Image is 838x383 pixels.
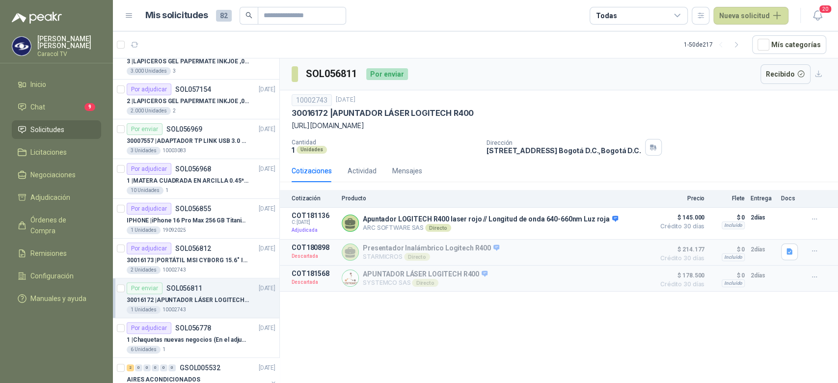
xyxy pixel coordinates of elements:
[37,35,101,49] p: [PERSON_NAME] [PERSON_NAME]
[751,195,775,202] p: Entrega
[143,364,151,371] div: 0
[162,346,165,354] p: 1
[162,147,186,155] p: 10003083
[292,120,826,131] p: [URL][DOMAIN_NAME]
[113,278,279,318] a: Por enviarSOL056811[DATE] 30016172 |APUNTADOR LÁSER LOGITECH R4001 Unidades10002743
[722,221,745,229] div: Incluido
[259,244,275,253] p: [DATE]
[162,266,186,274] p: 10002743
[259,324,275,333] p: [DATE]
[165,187,168,194] p: 1
[113,119,279,159] a: Por enviarSOL056969[DATE] 30007557 |ADAPTADOR TP LINK USB 3.0 A RJ45 1GB WINDOWS3 Unidades10003083
[37,51,101,57] p: Caracol TV
[292,108,474,118] p: 30016172 | APUNTADOR LÁSER LOGITECH R400
[175,245,211,252] p: SOL056812
[259,363,275,373] p: [DATE]
[127,97,249,106] p: 2 | LAPICEROS GEL PAPERMATE INKJOE ,07 1 LOGO 1 TINTA
[175,205,211,212] p: SOL056855
[336,95,355,105] p: [DATE]
[12,188,101,207] a: Adjudicación
[487,139,641,146] p: Dirección
[818,4,832,14] span: 20
[752,35,826,54] button: Mís categorías
[30,215,92,236] span: Órdenes de Compra
[245,12,252,19] span: search
[292,251,336,261] p: Descartada
[259,204,275,214] p: [DATE]
[781,195,801,202] p: Docs
[348,165,377,176] div: Actividad
[127,364,134,371] div: 2
[160,364,167,371] div: 0
[127,346,161,354] div: 6 Unidades
[30,124,64,135] span: Solicitudes
[166,285,202,292] p: SOL056811
[292,219,336,225] span: C: [DATE]
[722,279,745,287] div: Incluido
[30,293,86,304] span: Manuales y ayuda
[127,163,171,175] div: Por adjudicar
[292,94,332,106] div: 10002743
[12,211,101,240] a: Órdenes de Compra
[297,146,327,154] div: Unidades
[127,306,161,314] div: 1 Unidades
[655,223,704,229] span: Crédito 30 días
[113,239,279,278] a: Por adjudicarSOL056812[DATE] 30016173 |PORTÁTIL MSI CYBORG 15.6" INTEL I7 RAM 32GB - 1 TB / Nvidi...
[113,40,279,80] a: Por adjudicarSOL057155[DATE] 3 |LAPICEROS GEL PAPERMATE INKJOE ,07 1 LOGO 1 TINTA3.000 Unidades3
[168,364,176,371] div: 0
[404,253,430,261] div: Directo
[180,364,220,371] p: GSOL005532
[292,244,336,251] p: COT180898
[259,85,275,94] p: [DATE]
[363,253,499,261] p: STARMICROS
[596,10,617,21] div: Todas
[127,243,171,254] div: Por adjudicar
[713,7,788,25] button: Nueva solicitud
[292,165,332,176] div: Cotizaciones
[162,306,186,314] p: 10002743
[30,147,67,158] span: Licitaciones
[363,215,618,224] p: Apuntador LOGITECH R400 laser rojo // Longitud de onda 640-660nm Luz roja
[12,75,101,94] a: Inicio
[306,66,358,82] h3: SOL056811
[363,270,487,279] p: APUNTADOR LÁSER LOGITECH R400
[292,146,295,154] p: 1
[173,107,176,115] p: 2
[173,67,176,75] p: 3
[412,279,438,287] div: Directo
[292,277,336,287] p: Descartada
[127,83,171,95] div: Por adjudicar
[113,199,279,239] a: Por adjudicarSOL056855[DATE] IPHONE |iPhone 16 Pro Max 256 GB Titanio Natural1 Unidades19092025
[363,224,618,232] p: ARC SOFTWARE SAS
[751,270,775,281] p: 2 días
[127,282,162,294] div: Por enviar
[30,79,46,90] span: Inicio
[392,165,422,176] div: Mensajes
[127,176,249,186] p: 1 | MATERA CUADRADA EN ARCILLA 0.45*0.45*0.40
[127,322,171,334] div: Por adjudicar
[342,195,649,202] p: Producto
[292,212,336,219] p: COT181136
[127,226,161,234] div: 1 Unidades
[292,139,479,146] p: Cantidad
[162,226,186,234] p: 19092025
[655,255,704,261] span: Crédito 30 días
[425,224,451,232] div: Directo
[135,364,142,371] div: 0
[113,80,279,119] a: Por adjudicarSOL057154[DATE] 2 |LAPICEROS GEL PAPERMATE INKJOE ,07 1 LOGO 1 TINTA2.000 Unidades2
[760,64,811,84] button: Recibido
[710,244,745,255] p: $ 0
[259,125,275,134] p: [DATE]
[113,318,279,358] a: Por adjudicarSOL056778[DATE] 1 |Chaquetas nuevas negocios (En el adjunto mas informacion)6 Unidades1
[175,165,211,172] p: SOL056968
[292,195,336,202] p: Cotización
[292,225,336,235] p: Adjudicada
[12,165,101,184] a: Negociaciones
[809,7,826,25] button: 20
[655,212,704,223] span: $ 145.000
[684,37,744,53] div: 1 - 50 de 217
[127,335,249,345] p: 1 | Chaquetas nuevas negocios (En el adjunto mas informacion)
[259,164,275,174] p: [DATE]
[363,244,499,253] p: Presentador Inalámbrico Logitech R400
[127,296,249,305] p: 30016172 | APUNTADOR LÁSER LOGITECH R400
